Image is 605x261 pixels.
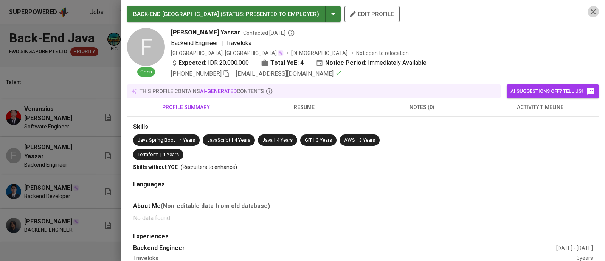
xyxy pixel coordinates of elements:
span: [EMAIL_ADDRESS][DOMAIN_NAME] [236,70,334,77]
b: Expected: [178,58,206,67]
div: Experiences [133,232,593,241]
span: notes (0) [368,103,476,112]
b: (Non-editable data from old database) [161,202,270,209]
span: resume [250,103,358,112]
div: IDR 20.000.000 [171,58,249,67]
div: About Me [133,202,593,211]
span: (Recruiters to enhance) [181,164,237,170]
span: [PHONE_NUMBER] [171,70,222,77]
div: Skills [133,123,593,131]
svg: By Batam recruiter [287,29,295,37]
span: | [274,137,275,144]
div: F [127,28,165,66]
span: [PERSON_NAME] Yassar [171,28,240,37]
span: Traveloka [226,39,251,47]
span: AI suggestions off? Tell us! [510,87,595,96]
span: | [313,137,315,144]
span: edit profile [351,9,394,19]
div: [DATE] - [DATE] [556,244,593,252]
b: Notice Period: [325,58,366,67]
div: Backend Engineer [133,244,556,253]
b: Total YoE: [270,58,299,67]
p: Not open to relocation [356,49,409,57]
a: edit profile [344,11,400,17]
button: BACK-END [GEOGRAPHIC_DATA] (STATUS: Presented to Employer) [127,6,341,22]
span: activity timeline [486,103,594,112]
span: | [177,137,178,144]
span: Backend Engineer [171,39,218,47]
span: Java Spring Boot [138,137,175,143]
img: magic_wand.svg [278,50,284,56]
span: AI-generated [200,88,237,94]
span: [DEMOGRAPHIC_DATA] [291,49,349,57]
span: 3 Years [316,137,332,143]
span: Open [137,69,155,76]
span: BACK-END [GEOGRAPHIC_DATA] [133,11,219,17]
span: 4 [300,58,304,67]
div: Immediately Available [316,58,427,67]
span: GIT [305,137,312,143]
span: | [221,39,223,48]
span: ( STATUS : Presented to Employer ) [220,11,319,17]
span: Terraform [138,152,159,157]
span: 1 Years [163,152,179,157]
div: Languages [133,180,593,189]
span: | [160,151,161,158]
span: Skills without YOE [133,164,178,170]
button: AI suggestions off? Tell us! [507,84,599,98]
span: | [357,137,358,144]
span: profile summary [132,103,240,112]
p: No data found. [133,214,593,223]
span: Contacted [DATE] [243,29,295,37]
span: 3 Years [359,137,375,143]
span: 4 Years [277,137,293,143]
span: Java [262,137,273,143]
p: this profile contains contents [140,88,264,95]
button: edit profile [344,6,400,22]
span: 4 Years [179,137,195,143]
span: 4 Years [234,137,250,143]
span: JavaScript [207,137,230,143]
span: | [232,137,233,144]
div: [GEOGRAPHIC_DATA], [GEOGRAPHIC_DATA] [171,49,284,57]
span: AWS [344,137,355,143]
